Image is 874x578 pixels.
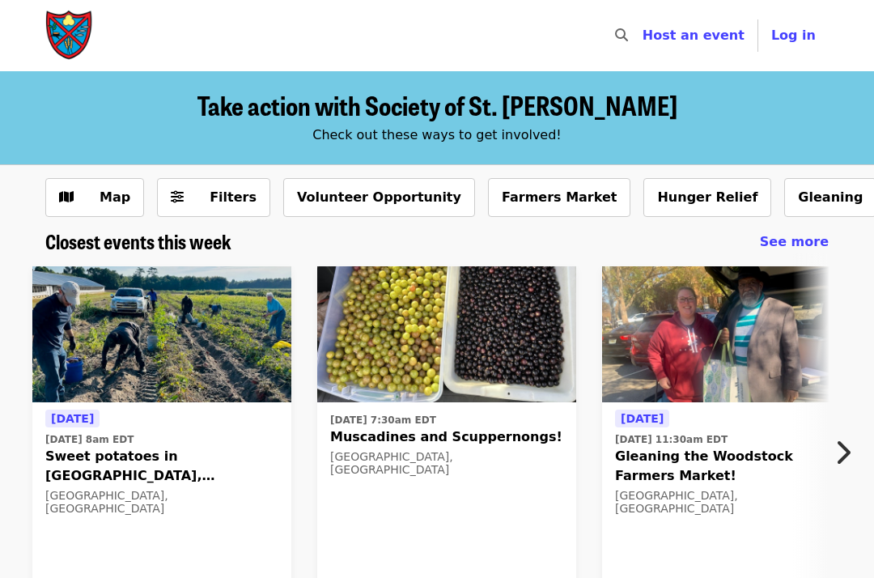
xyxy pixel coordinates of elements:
span: Gleaning the Woodstock Farmers Market! [615,447,848,486]
a: See more [760,232,829,252]
button: Log in [758,19,829,52]
button: Hunger Relief [643,178,771,217]
span: [DATE] [621,412,664,425]
span: See more [760,234,829,249]
button: Volunteer Opportunity [283,178,475,217]
div: [GEOGRAPHIC_DATA], [GEOGRAPHIC_DATA] [45,489,278,516]
div: Closest events this week [32,230,842,253]
i: sliders-h icon [171,189,184,205]
span: Closest events this week [45,227,231,255]
img: Society of St. Andrew - Home [45,10,94,62]
button: Show map view [45,178,144,217]
span: Sweet potatoes in [GEOGRAPHIC_DATA], [GEOGRAPHIC_DATA] on [DATE]! [45,447,278,486]
img: Sweet potatoes in Stantonsburg, NC on 9/20/25! organized by Society of St. Andrew [32,266,291,402]
time: [DATE] 7:30am EDT [330,413,436,427]
a: Host an event [643,28,745,43]
i: search icon [615,28,628,43]
div: [GEOGRAPHIC_DATA], [GEOGRAPHIC_DATA] [615,489,848,516]
span: [DATE] [51,412,94,425]
i: chevron-right icon [834,437,851,468]
input: Search [638,16,651,55]
button: Filters (0 selected) [157,178,270,217]
button: Next item [821,430,874,475]
div: [GEOGRAPHIC_DATA], [GEOGRAPHIC_DATA] [330,450,563,478]
button: Farmers Market [488,178,631,217]
span: Log in [771,28,816,43]
span: Filters [210,189,257,205]
img: Muscadines and Scuppernongs! organized by Society of St. Andrew [317,266,576,402]
time: [DATE] 8am EDT [45,432,134,447]
time: [DATE] 11:30am EDT [615,432,728,447]
div: Check out these ways to get involved! [45,125,829,145]
span: Take action with Society of St. [PERSON_NAME] [197,86,677,124]
span: Muscadines and Scuppernongs! [330,427,563,447]
img: Gleaning the Woodstock Farmers Market! organized by Society of St. Andrew [602,266,861,402]
a: Closest events this week [45,230,231,253]
i: map icon [59,189,74,205]
span: Map [100,189,130,205]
